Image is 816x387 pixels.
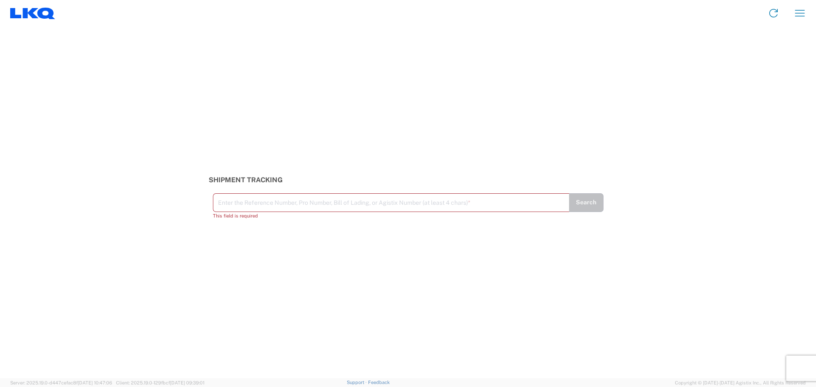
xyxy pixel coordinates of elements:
[209,176,608,184] h3: Shipment Tracking
[368,380,390,385] a: Feedback
[116,380,204,385] span: Client: 2025.19.0-129fbcf
[170,380,204,385] span: [DATE] 09:39:01
[78,380,112,385] span: [DATE] 10:47:06
[213,212,569,220] div: This field is required
[10,380,112,385] span: Server: 2025.19.0-d447cefac8f
[675,379,806,387] span: Copyright © [DATE]-[DATE] Agistix Inc., All Rights Reserved
[347,380,368,385] a: Support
